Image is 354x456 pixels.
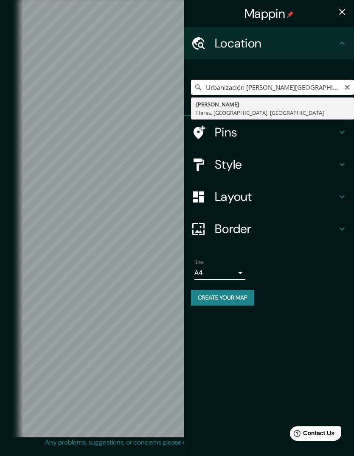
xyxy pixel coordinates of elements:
h4: Mappin [244,6,294,21]
div: Style [184,148,354,181]
canvas: Map [22,0,332,437]
div: Pins [184,116,354,148]
h4: Border [215,221,337,236]
h4: Location [215,36,337,51]
input: Pick your city or area [191,80,354,95]
h4: Layout [215,189,337,204]
div: A4 [194,266,245,280]
button: Create your map [191,290,254,306]
p: Any problems, suggestions, or concerns please email . [45,437,306,448]
label: Size [194,259,203,266]
div: Heres, [GEOGRAPHIC_DATA], [GEOGRAPHIC_DATA] [196,108,349,117]
h4: Pins [215,125,337,140]
div: Layout [184,181,354,213]
iframe: Help widget launcher [278,423,345,447]
img: pin-icon.png [287,11,294,18]
div: Border [184,213,354,245]
button: Clear [344,83,351,91]
div: Location [184,27,354,59]
h4: Style [215,157,337,172]
div: [PERSON_NAME] [196,100,349,108]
